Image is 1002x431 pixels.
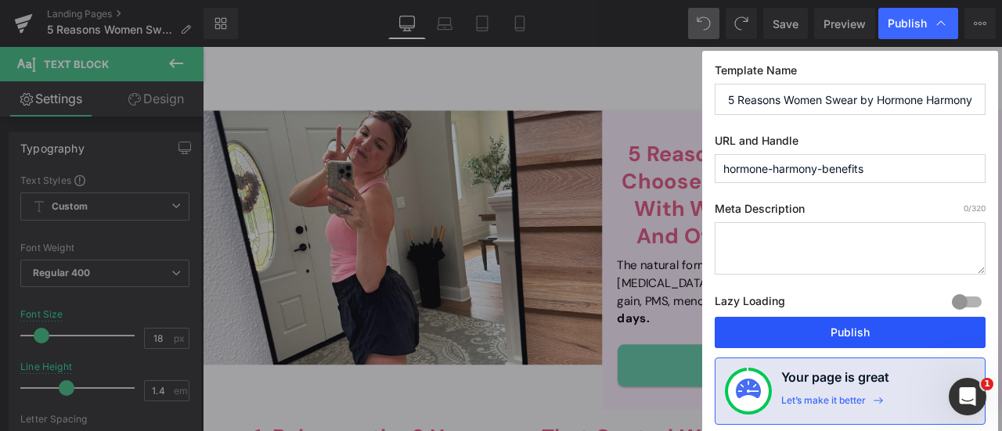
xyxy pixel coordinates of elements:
span: /320 [964,203,986,213]
span: 0 [964,203,968,213]
strong: over 1.4 million women [690,250,845,268]
label: URL and Handle [715,134,986,154]
label: Template Name [715,63,986,84]
button: Publish [715,317,986,348]
span: Publish [888,16,927,31]
span: 1 [981,378,993,390]
p: The natural formula trusted by to relieve [MEDICAL_DATA], mood swings, [MEDICAL_DATA], hormonal w... [492,249,930,333]
span: Discover Now [644,364,777,392]
a: Discover Now [492,353,930,403]
div: Let’s make it better [781,394,866,415]
b: 5 Reasons Why 1.4 Million Women Choose Hormone Harmony To Deal With Weight Gain, Mood Swings, And... [497,110,925,241]
h4: Your page is great [781,368,889,394]
img: onboarding-status.svg [736,379,761,404]
iframe: Intercom live chat [949,378,986,415]
label: Meta Description [715,202,986,222]
label: Lazy Loading [715,291,785,317]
